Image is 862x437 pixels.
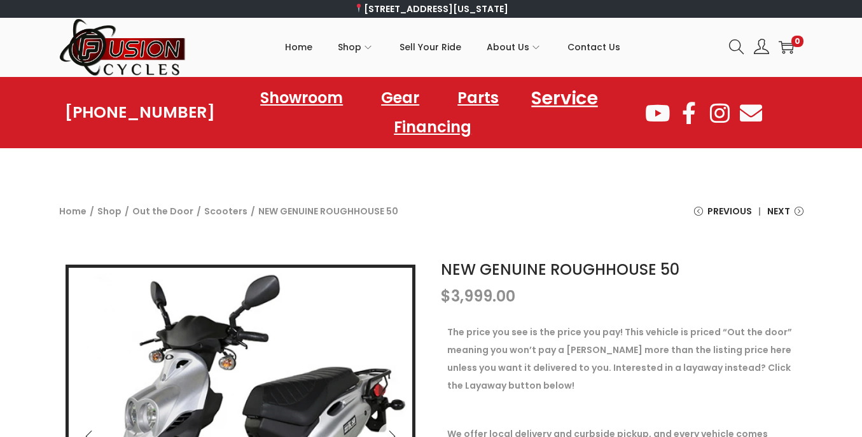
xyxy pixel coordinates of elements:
a: Shop [338,18,374,76]
a: Shop [97,205,122,218]
span: / [197,202,201,220]
a: Sell Your Ride [400,18,461,76]
img: 📍 [354,4,363,13]
bdi: 3,999.00 [441,286,515,307]
img: Woostify retina logo [59,18,186,77]
a: Next [767,202,803,230]
span: Contact Us [567,31,620,63]
a: Parts [445,83,511,113]
nav: Primary navigation [186,18,719,76]
a: Service [516,80,613,115]
a: About Us [487,18,542,76]
a: Scooters [204,205,247,218]
a: Out the Door [132,205,193,218]
span: Shop [338,31,361,63]
a: [PHONE_NUMBER] [65,104,215,121]
nav: Menu [215,83,643,142]
a: [STREET_ADDRESS][US_STATE] [354,3,508,15]
a: Previous [694,202,752,230]
span: Next [767,202,790,220]
span: / [90,202,94,220]
span: $ [441,286,451,307]
span: Home [285,31,312,63]
a: 0 [779,39,794,55]
span: About Us [487,31,529,63]
span: / [251,202,255,220]
span: / [125,202,129,220]
a: Financing [381,113,484,142]
a: Gear [368,83,432,113]
span: Sell Your Ride [400,31,461,63]
a: Home [59,205,87,218]
span: Previous [707,202,752,220]
p: The price you see is the price you pay! This vehicle is priced “Out the door” meaning you won’t p... [447,323,797,394]
span: NEW GENUINE ROUGHHOUSE 50 [258,202,398,220]
a: Home [285,18,312,76]
a: Contact Us [567,18,620,76]
a: Showroom [247,83,356,113]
